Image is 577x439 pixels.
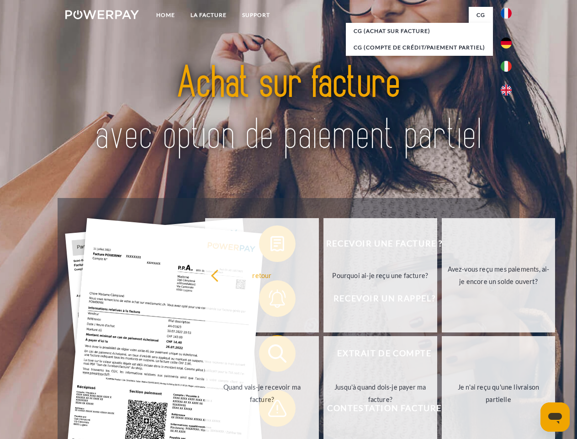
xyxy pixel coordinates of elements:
[447,381,550,406] div: Je n'ai reçu qu'une livraison partielle
[442,218,556,332] a: Avez-vous reçu mes paiements, ai-je encore un solde ouvert?
[501,85,512,96] img: en
[540,402,570,432] iframe: Bouton de lancement de la fenêtre de messagerie
[211,269,313,281] div: retour
[346,23,493,39] a: CG (achat sur facture)
[469,7,493,23] a: CG
[501,61,512,72] img: it
[329,381,432,406] div: Jusqu'à quand dois-je payer ma facture?
[329,269,432,281] div: Pourquoi ai-je reçu une facture?
[346,39,493,56] a: CG (Compte de crédit/paiement partiel)
[183,7,234,23] a: LA FACTURE
[501,8,512,19] img: fr
[447,263,550,288] div: Avez-vous reçu mes paiements, ai-je encore un solde ouvert?
[65,10,139,19] img: logo-powerpay-white.svg
[501,37,512,48] img: de
[211,381,313,406] div: Quand vais-je recevoir ma facture?
[234,7,278,23] a: Support
[148,7,183,23] a: Home
[87,44,490,175] img: title-powerpay_fr.svg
